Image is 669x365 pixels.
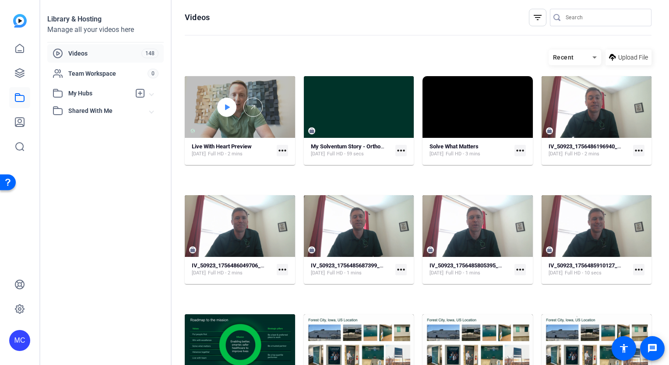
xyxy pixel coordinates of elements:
span: Recent [553,54,574,61]
span: [DATE] [311,151,325,158]
mat-icon: more_horiz [277,264,288,275]
input: Search [566,12,644,23]
strong: IV_50923_1756485687399_webcam [311,262,401,269]
div: Library & Hosting [47,14,164,25]
span: Full HD - 2 mins [208,270,243,277]
a: IV_50923_1756486196940_webcam[DATE]Full HD - 2 mins [549,143,630,158]
div: Video Player [423,76,533,138]
mat-icon: accessibility [619,343,629,354]
button: Upload File [606,49,651,65]
span: [DATE] [311,270,325,277]
span: [DATE] [192,151,206,158]
a: IV_50923_1756485910127_webcam[DATE]Full HD - 10 secs [549,262,630,277]
span: Full HD - 1 mins [327,270,362,277]
a: Live With Heart Preview[DATE]Full HD - 2 mins [192,143,273,158]
mat-expansion-panel-header: Shared With Me [47,102,164,119]
mat-icon: message [647,343,658,354]
span: [DATE] [549,151,563,158]
a: IV_50923_1756485687399_webcam[DATE]Full HD - 1 mins [311,262,392,277]
span: Upload File [618,53,648,62]
strong: IV_50923_1756486049706_webcam [192,262,282,269]
mat-icon: more_horiz [277,145,288,156]
span: Full HD - 10 secs [565,270,602,277]
mat-icon: more_horiz [395,145,407,156]
a: IV_50923_1756485805395_webcam[DATE]Full HD - 1 mins [430,262,511,277]
span: [DATE] [430,151,444,158]
mat-icon: more_horiz [633,145,644,156]
span: [DATE] [549,270,563,277]
a: Solve What Matters[DATE]Full HD - 3 mins [430,143,511,158]
div: Manage all your videos here [47,25,164,35]
strong: Solve What Matters [430,143,479,150]
span: [DATE] [430,270,444,277]
span: 0 [148,69,158,78]
strong: My Solventum Story - Ortho Clinical Specialist Group [311,143,443,150]
strong: Live With Heart Preview [192,143,252,150]
a: My Solventum Story - Ortho Clinical Specialist Group[DATE]Full HD - 59 secs [311,143,392,158]
h1: Videos [185,12,210,23]
mat-icon: more_horiz [395,264,407,275]
strong: IV_50923_1756485910127_webcam [549,262,639,269]
span: Videos [68,49,141,58]
span: 148 [141,49,158,58]
a: IV_50923_1756486049706_webcam[DATE]Full HD - 2 mins [192,262,273,277]
img: blue-gradient.svg [13,14,27,28]
div: MC [9,330,30,351]
span: [DATE] [192,270,206,277]
span: Full HD - 59 secs [327,151,364,158]
span: Full HD - 2 mins [565,151,599,158]
span: My Hubs [68,89,130,98]
span: Team Workspace [68,69,148,78]
mat-icon: more_horiz [514,264,526,275]
span: Shared With Me [68,106,150,116]
strong: IV_50923_1756485805395_webcam [430,262,520,269]
span: Full HD - 3 mins [446,151,480,158]
mat-icon: more_horiz [633,264,644,275]
strong: IV_50923_1756486196940_webcam [549,143,639,150]
span: Full HD - 1 mins [446,270,480,277]
mat-icon: more_horiz [514,145,526,156]
mat-icon: filter_list [532,12,543,23]
span: Full HD - 2 mins [208,151,243,158]
mat-expansion-panel-header: My Hubs [47,84,164,102]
